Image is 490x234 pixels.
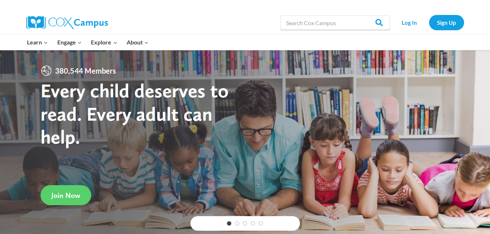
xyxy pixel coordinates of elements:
nav: Secondary Navigation [394,15,464,30]
span: 380,544 Members [52,65,119,77]
a: 1 [227,221,231,226]
span: Engage [57,38,82,47]
a: Log In [394,15,425,30]
span: About [127,38,148,47]
span: Explore [91,38,117,47]
a: Join Now [40,185,91,205]
strong: Every child deserves to read. Every adult can help. [40,79,229,148]
a: Sign Up [429,15,464,30]
img: Cox Campus [26,16,108,29]
a: 4 [251,221,255,226]
a: 5 [259,221,263,226]
input: Search Cox Campus [281,15,390,30]
span: Learn [27,38,48,47]
span: Join Now [51,191,80,200]
a: 2 [235,221,239,226]
nav: Primary Navigation [23,35,153,50]
a: 3 [243,221,247,226]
